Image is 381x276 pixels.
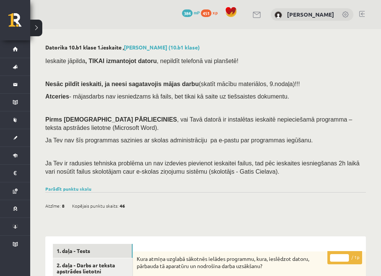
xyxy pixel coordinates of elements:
span: xp [213,9,217,15]
span: 451 [201,9,211,17]
p: / 1p [327,251,362,264]
a: 1. daļa - Tests [53,244,133,258]
span: 384 [182,9,193,17]
b: Atceries [45,93,69,100]
p: Kura atmiņa uzglabā sākotnēs ielādes programmu, kura, ieslēdzot datoru, pārbauda tā aparatūru un ... [137,255,324,270]
a: 451 xp [201,9,221,15]
span: 8 [62,200,65,211]
span: Ja Tev ir radusies tehniska problēma un nav izdevies pievienot ieskaitei failus, tad pēc ieskaite... [45,160,359,175]
a: [PERSON_NAME] (10.b1 klase) [124,44,200,51]
span: 46 [120,200,125,211]
a: Parādīt punktu skalu [45,186,91,192]
a: Rīgas 1. Tālmācības vidusskola [8,13,30,32]
span: , vai Tavā datorā ir instalētas ieskaitē nepieciešamā programma – teksta apstrādes lietotne (Micr... [45,116,352,131]
h2: Datorika 10.b1 klase 1.ieskaite , [45,44,366,51]
span: Ja Tev nav šīs programmas sazinies ar skolas administrāciju pa e-pastu par programmas iegūšanu. [45,137,313,143]
span: Nesāc pildīt ieskaiti, ja neesi sagatavojis mājas darbu [45,81,199,87]
span: Pirms [DEMOGRAPHIC_DATA] PĀRLIECINIES [45,116,177,123]
span: Ieskaite jāpilda , nepildīt telefonā vai planšetē! [45,58,238,64]
span: mP [194,9,200,15]
span: Atzīme: [45,200,61,211]
a: [PERSON_NAME] [287,11,334,18]
span: - mājasdarbs nav iesniedzams kā fails, bet tikai kā saite uz tiešsaistes dokumentu. [45,93,289,100]
span: (skatīt mācību materiālos, 9.nodaļa)!!! [199,81,300,87]
img: Līva Grosa [275,11,282,19]
a: 384 mP [182,9,200,15]
b: , TIKAI izmantojot datoru [85,58,157,64]
span: Kopējais punktu skaits: [72,200,119,211]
